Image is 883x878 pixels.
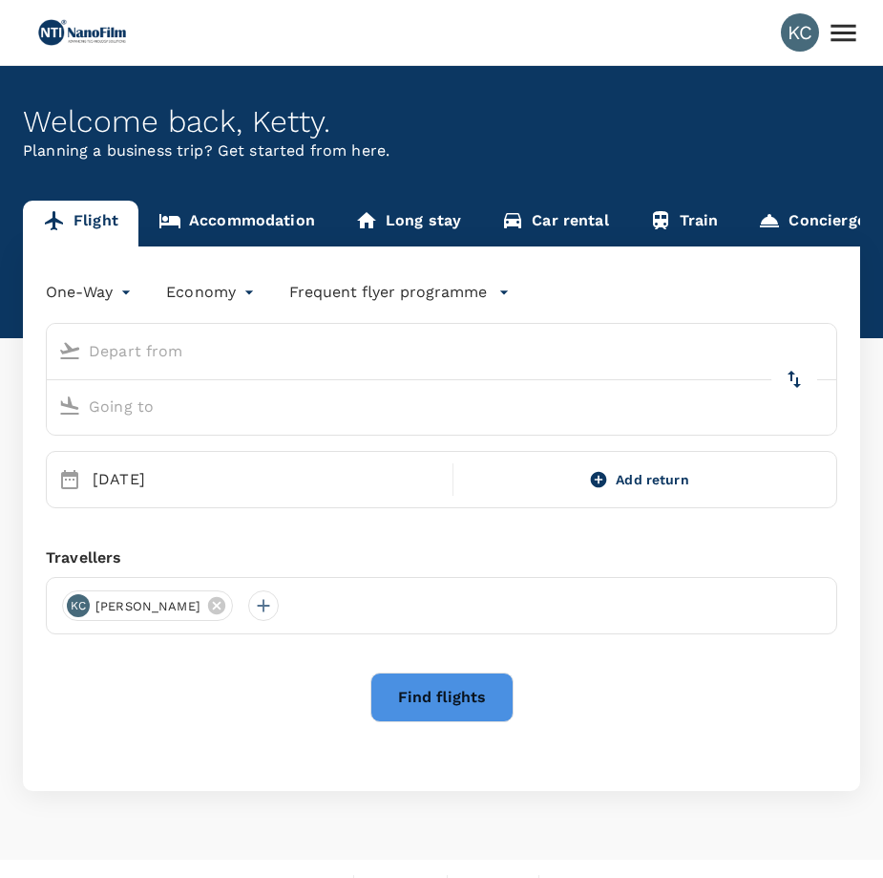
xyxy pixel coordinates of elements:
[38,11,126,54] img: NANOFILM TECHNOLOGIES INTERNATIONAL LIMITED
[67,594,90,617] div: KC
[616,470,689,490] span: Add return
[84,597,212,616] span: [PERSON_NAME]
[781,13,819,52] div: KC
[85,460,449,499] div: [DATE]
[823,349,827,353] button: Open
[629,201,739,246] a: Train
[23,139,860,162] p: Planning a business trip? Get started from here.
[138,201,335,246] a: Accommodation
[23,201,138,246] a: Flight
[823,404,827,408] button: Open
[51,392,796,421] input: Going to
[62,590,233,621] div: KC[PERSON_NAME]
[335,201,481,246] a: Long stay
[289,281,510,304] button: Frequent flyer programme
[771,356,817,402] button: delete
[370,673,514,722] button: Find flights
[166,277,259,308] div: Economy
[23,104,860,139] div: Welcome back , Ketty .
[289,281,487,304] p: Frequent flyer programme
[51,336,796,366] input: Depart from
[46,277,136,308] div: One-Way
[481,201,629,246] a: Car rental
[46,546,837,569] div: Travellers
